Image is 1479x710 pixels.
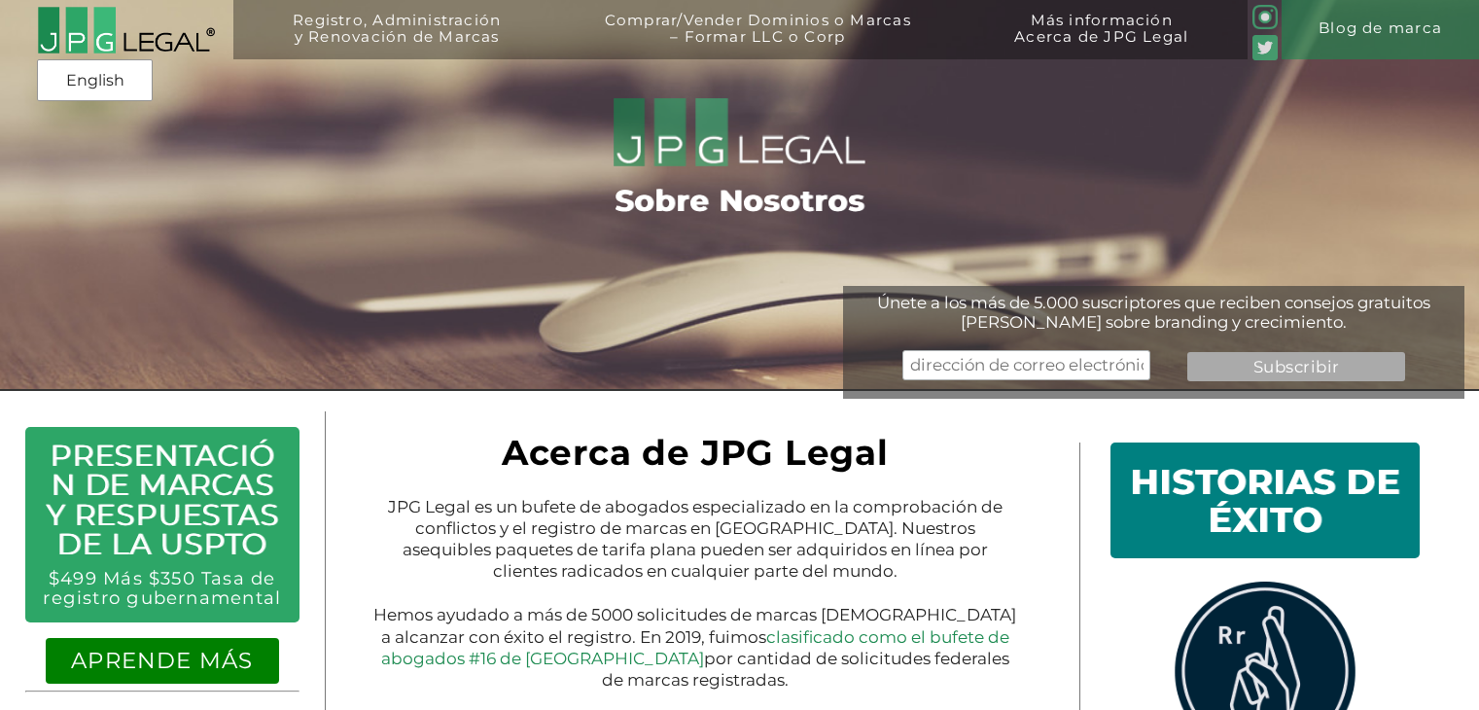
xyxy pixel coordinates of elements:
[43,567,281,609] a: $499 Más $350 Tasa de registro gubernamental
[46,438,279,562] a: Presentación de marcas y respuestas de la USPTO
[370,443,1020,473] h1: Acerca de JPG Legal
[970,13,1233,72] a: Más informaciónAcerca de JPG Legal
[381,627,1009,668] a: clasificado como el bufete de abogados #16 de [GEOGRAPHIC_DATA]
[1125,458,1405,545] h1: HISTORIAS DE ÉXITO
[902,350,1151,379] input: dirección de correo electrónico
[249,13,546,72] a: Registro, Administracióny Renovación de Marcas
[71,647,253,674] a: APRENDE MÁS
[37,6,215,54] img: 2016-logo-black-letters-3-r.png
[1252,5,1277,29] img: glyph-logo_May2016-green3-90.png
[370,604,1020,690] p: Hemos ayudado a más de 5000 solicitudes de marcas [DEMOGRAPHIC_DATA] a alcanzar con éxito el regi...
[843,293,1464,332] div: Únete a los más de 5.000 suscriptores que reciben consejos gratuitos [PERSON_NAME] sobre branding...
[1252,35,1277,59] img: Twitter_Social_Icon_Rounded_Square_Color-mid-green3-90.png
[1187,352,1405,381] input: Subscribir
[43,63,147,98] a: English
[560,13,955,72] a: Comprar/Vender Dominios o Marcas– Formar LLC o Corp
[370,496,1020,582] p: JPG Legal es un bufete de abogados especializado en la comprobación de conflictos y el registro d...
